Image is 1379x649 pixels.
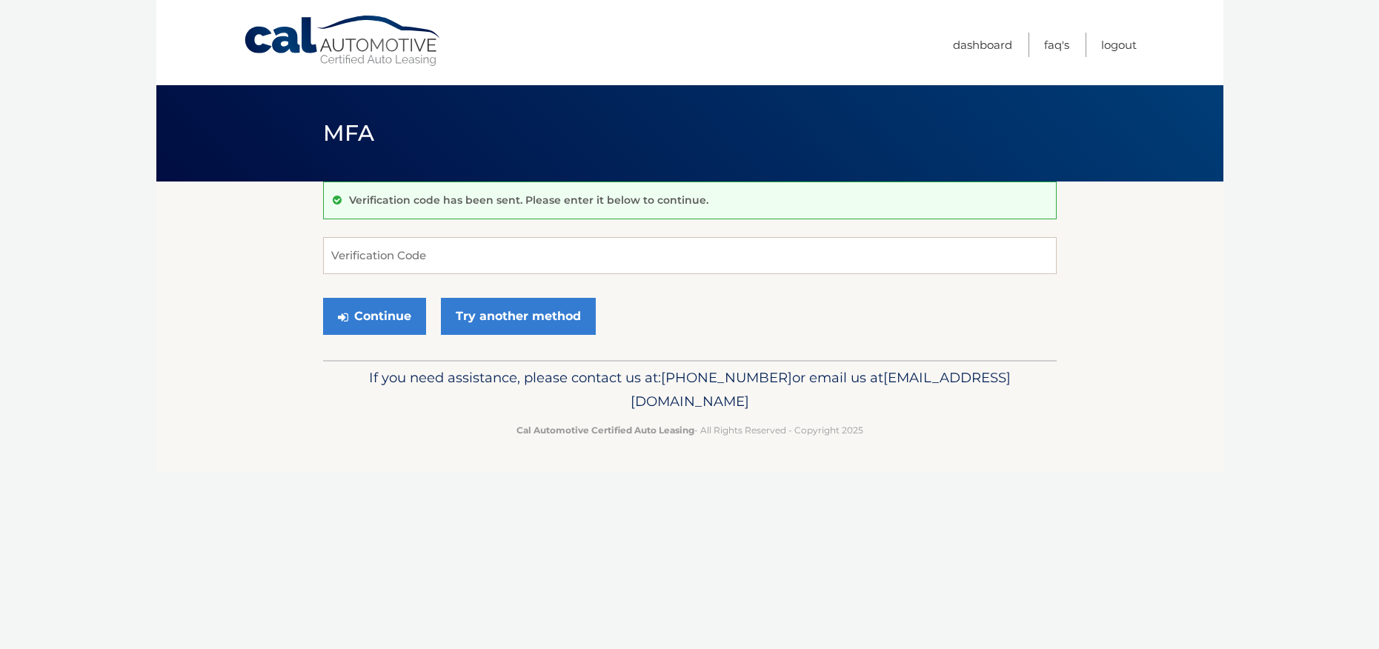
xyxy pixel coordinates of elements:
[441,298,596,335] a: Try another method
[323,298,426,335] button: Continue
[243,15,443,67] a: Cal Automotive
[323,119,375,147] span: MFA
[631,369,1011,410] span: [EMAIL_ADDRESS][DOMAIN_NAME]
[349,193,708,207] p: Verification code has been sent. Please enter it below to continue.
[516,425,694,436] strong: Cal Automotive Certified Auto Leasing
[1044,33,1069,57] a: FAQ's
[333,366,1047,413] p: If you need assistance, please contact us at: or email us at
[661,369,792,386] span: [PHONE_NUMBER]
[953,33,1012,57] a: Dashboard
[323,237,1057,274] input: Verification Code
[1101,33,1137,57] a: Logout
[333,422,1047,438] p: - All Rights Reserved - Copyright 2025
